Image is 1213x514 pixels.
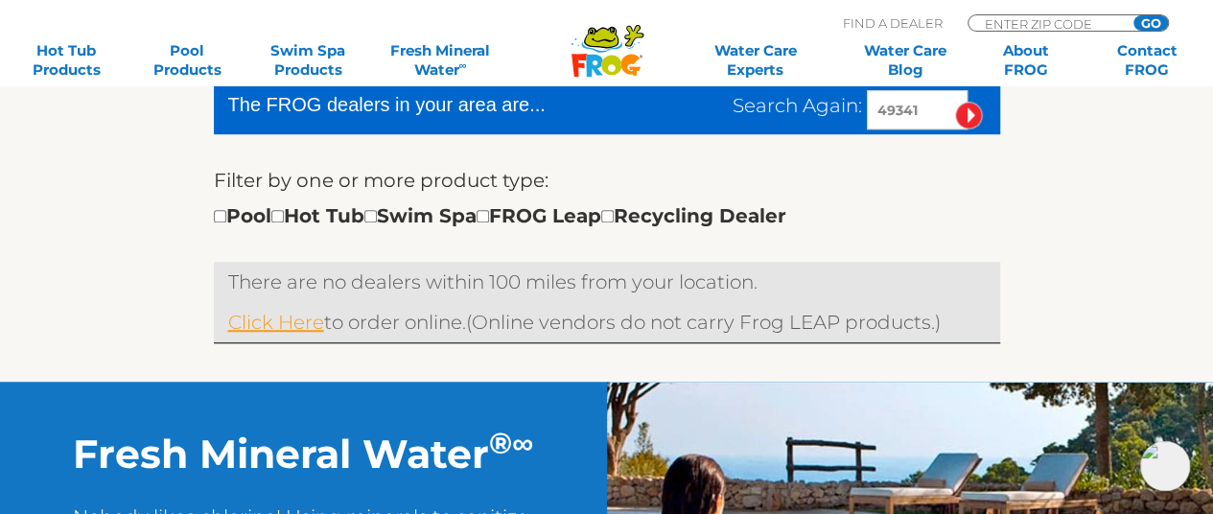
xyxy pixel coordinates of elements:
input: Submit [955,102,983,129]
p: There are no dealers within 100 miles from your location. [228,267,986,297]
h2: Fresh Mineral Water [73,430,534,478]
a: Swim SpaProducts [261,41,355,80]
a: Water CareExperts [679,41,831,80]
sup: ∞ [512,425,533,461]
a: Water CareBlog [858,41,952,80]
a: Fresh MineralWater∞ [382,41,500,80]
input: Zip Code Form [983,15,1112,32]
sup: ® [489,425,512,461]
span: Search Again: [733,94,862,117]
sup: ∞ [459,58,467,72]
div: The FROG dealers in your area are... [228,90,615,119]
a: Hot TubProducts [19,41,113,80]
a: AboutFROG [979,41,1073,80]
div: Pool Hot Tub Swim Spa FROG Leap Recycling Dealer [214,200,786,231]
p: Find A Dealer [843,14,943,32]
img: openIcon [1140,441,1190,491]
a: ContactFROG [1100,41,1194,80]
span: to order online. [228,311,466,334]
p: (Online vendors do not carry Frog LEAP products.) [228,307,986,338]
label: Filter by one or more product type: [214,165,548,196]
input: GO [1133,15,1168,31]
a: PoolProducts [140,41,234,80]
a: Click Here [228,311,324,334]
